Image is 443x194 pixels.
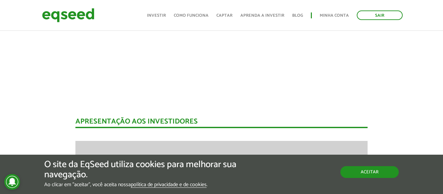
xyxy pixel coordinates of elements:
p: Ao clicar em "aceitar", você aceita nossa . [44,182,257,188]
a: Sair [357,10,403,20]
button: Aceitar [340,166,399,178]
a: Como funciona [174,13,209,18]
a: Aprenda a investir [240,13,284,18]
a: Investir [147,13,166,18]
img: EqSeed [42,7,94,24]
a: Minha conta [320,13,349,18]
a: Blog [292,13,303,18]
h5: O site da EqSeed utiliza cookies para melhorar sua navegação. [44,160,257,180]
div: Apresentação aos investidores [75,118,368,128]
a: Captar [216,13,232,18]
a: política de privacidade e de cookies [131,182,207,188]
